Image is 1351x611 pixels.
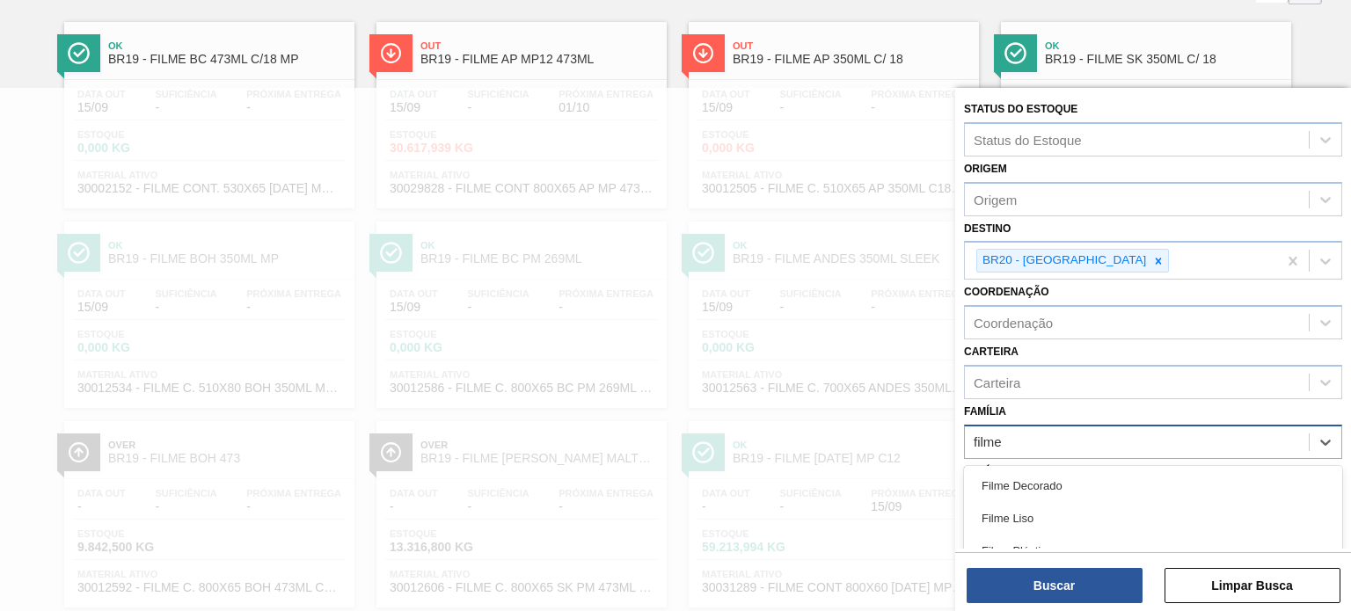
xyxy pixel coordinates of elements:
label: Coordenação [964,286,1049,298]
div: Filme Liso [964,502,1342,535]
div: BR20 - [GEOGRAPHIC_DATA] [977,250,1149,272]
label: Família [964,405,1006,418]
label: Carteira [964,346,1019,358]
img: Ícone [380,42,402,64]
img: Ícone [68,42,90,64]
img: Ícone [692,42,714,64]
span: Ok [1045,40,1282,51]
div: Origem [974,192,1017,207]
span: BR19 - FILME SK 350ML C/ 18 [1045,53,1282,66]
div: Filme Plástico [964,535,1342,567]
span: Ok [108,40,346,51]
span: Out [420,40,658,51]
div: Coordenação [974,316,1053,331]
a: ÍconeOutBR19 - FILME AP 350ML C/ 18Data out15/09Suficiência-Próxima Entrega-Estoque0,000 KGMateri... [675,9,988,208]
span: BR19 - FILME AP MP12 473ML [420,53,658,66]
img: Ícone [1004,42,1026,64]
span: Out [733,40,970,51]
a: ÍconeOutBR19 - FILME AP MP12 473MLData out15/09Suficiência-Próxima Entrega01/10Estoque30.617,939 ... [363,9,675,208]
label: Status do Estoque [964,103,1077,115]
label: Origem [964,163,1007,175]
label: Família Rotulada [964,465,1068,477]
a: ÍconeOkBR19 - FILME BC 473ML C/18 MPData out15/09Suficiência-Próxima Entrega-Estoque0,000 KGMater... [51,9,363,208]
a: ÍconeOkBR19 - FILME SK 350ML C/ 18Data out15/09Suficiência-Próxima Entrega-Estoque0,000 KGMateria... [988,9,1300,208]
span: BR19 - FILME AP 350ML C/ 18 [733,53,970,66]
span: BR19 - FILME BC 473ML C/18 MP [108,53,346,66]
label: Destino [964,222,1011,235]
div: Status do Estoque [974,132,1082,147]
div: Carteira [974,375,1020,389]
div: Filme Decorado [964,469,1342,502]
